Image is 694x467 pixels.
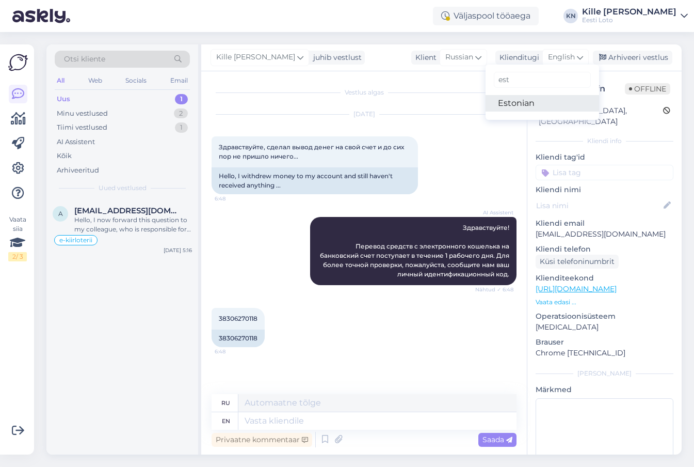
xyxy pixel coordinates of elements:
div: Kille [PERSON_NAME] [582,8,676,16]
p: Kliendi telefon [536,244,673,255]
span: aldomihkel@gmail.com [74,206,182,215]
div: Hello, I now forward this question to my colleague, who is responsible for this. The reply will b... [74,215,192,234]
p: Klienditeekond [536,273,673,284]
span: English [548,52,575,63]
div: Kõik [57,151,72,161]
p: Kliendi email [536,218,673,229]
div: Klienditugi [495,52,539,63]
div: [DATE] [212,110,517,119]
div: Uus [57,94,70,104]
div: 1 [175,94,188,104]
span: Russian [445,52,473,63]
div: Tiimi vestlused [57,122,107,133]
p: Kliendi tag'id [536,152,673,163]
div: AI Assistent [57,137,95,147]
div: 38306270118 [212,330,265,347]
span: 38306270118 [219,315,257,322]
input: Lisa tag [536,165,673,180]
div: Küsi telefoninumbrit [536,255,619,269]
span: Saada [482,435,512,444]
p: [EMAIL_ADDRESS][DOMAIN_NAME] [536,229,673,240]
div: ru [221,394,230,412]
span: Здравствуйте, сделал вывод денег на свой счет и до сих пор не пришло ничего... [219,143,406,160]
span: e-kiirloterii [59,237,92,243]
div: [GEOGRAPHIC_DATA], [GEOGRAPHIC_DATA] [539,105,663,127]
div: All [55,74,67,87]
div: 2 / 3 [8,252,27,261]
input: Lisa nimi [536,200,661,211]
div: Hello, I withdrew money to my account and still haven't received anything ... [212,167,418,194]
a: Estonian [486,95,599,112]
div: Minu vestlused [57,108,108,119]
div: juhib vestlust [309,52,362,63]
p: Chrome [TECHNICAL_ID] [536,348,673,359]
a: Kille [PERSON_NAME]Eesti Loto [582,8,688,24]
span: Offline [625,83,670,95]
div: Eesti Loto [582,16,676,24]
div: en [222,412,230,430]
div: 1 [175,122,188,133]
div: [PERSON_NAME] [536,369,673,378]
p: Märkmed [536,384,673,395]
div: Vestlus algas [212,88,517,97]
div: Privaatne kommentaar [212,433,312,447]
p: [MEDICAL_DATA] [536,322,673,333]
span: Kille [PERSON_NAME] [216,52,295,63]
a: [URL][DOMAIN_NAME] [536,284,617,293]
span: Otsi kliente [64,54,105,65]
div: Arhiveeri vestlus [593,51,672,65]
img: Askly Logo [8,53,28,72]
div: 2 [174,108,188,119]
div: Arhiveeritud [57,165,99,176]
div: Kliendi info [536,136,673,146]
span: AI Assistent [475,209,513,216]
span: 6:48 [215,348,253,355]
input: Kirjuta, millist tag'i otsid [494,72,591,88]
div: [DATE] 5:16 [164,246,192,254]
span: 6:48 [215,195,253,203]
p: Kliendi nimi [536,184,673,195]
div: KN [563,9,578,23]
span: Uued vestlused [99,183,147,193]
div: Vaata siia [8,215,27,261]
div: Socials [123,74,149,87]
p: Operatsioonisüsteem [536,311,673,322]
div: Web [86,74,104,87]
div: Email [168,74,190,87]
p: Vaata edasi ... [536,298,673,307]
span: Nähtud ✓ 6:48 [475,286,513,293]
div: Väljaspool tööaega [433,7,539,25]
p: Brauser [536,337,673,348]
div: Klient [411,52,437,63]
span: a [58,210,63,217]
